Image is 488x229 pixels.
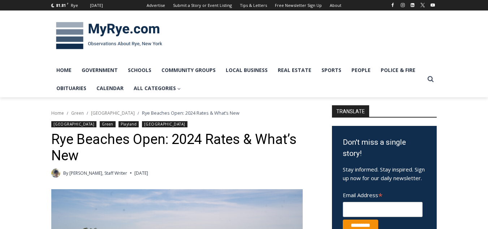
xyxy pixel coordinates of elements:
a: Schools [123,61,156,79]
a: [GEOGRAPHIC_DATA] [142,121,187,127]
a: Instagram [398,1,407,9]
span: Rye Beaches Open: 2024 Rates & What’s New [142,110,239,116]
img: (PHOTO: MyRye.com 2024 Head Intern, Editor and now Staff Writer Charlie Morris. Contributed.)Char... [51,169,60,178]
a: Obituaries [51,79,91,97]
a: [GEOGRAPHIC_DATA] [91,110,135,116]
a: Police & Fire [376,61,420,79]
div: [DATE] [90,2,103,9]
a: Calendar [91,79,129,97]
span: By [63,170,68,177]
a: Home [51,61,77,79]
a: People [346,61,376,79]
h3: Don't miss a single story! [343,137,426,160]
a: [GEOGRAPHIC_DATA] [51,121,97,127]
a: Local Business [221,61,273,79]
span: / [87,111,88,116]
a: Sports [316,61,346,79]
a: Community Groups [156,61,221,79]
h1: Rye Beaches Open: 2024 Rates & What’s New [51,131,313,164]
span: F [67,1,69,5]
button: View Search Form [424,73,437,86]
a: Government [77,61,123,79]
img: MyRye.com [51,17,167,55]
a: [PERSON_NAME], Staff Writer [69,170,127,176]
p: Stay informed. Stay inspired. Sign up now for our daily newsletter. [343,165,426,182]
a: Real Estate [273,61,316,79]
a: Playland [118,121,139,127]
strong: TRANSLATE [332,105,369,117]
label: Email Address [343,188,423,201]
a: Facebook [388,1,397,9]
a: Green [71,110,84,116]
span: / [138,111,139,116]
nav: Primary Navigation [51,61,424,98]
a: Author image [51,169,60,178]
a: Green [100,121,116,127]
span: 81.81 [56,3,66,8]
span: All Categories [134,84,181,92]
a: X [418,1,427,9]
span: / [67,111,68,116]
a: All Categories [129,79,186,97]
a: Linkedin [408,1,417,9]
a: YouTube [428,1,437,9]
div: Rye [71,2,78,9]
time: [DATE] [134,170,148,177]
nav: Breadcrumbs [51,109,313,116]
a: Home [51,110,64,116]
